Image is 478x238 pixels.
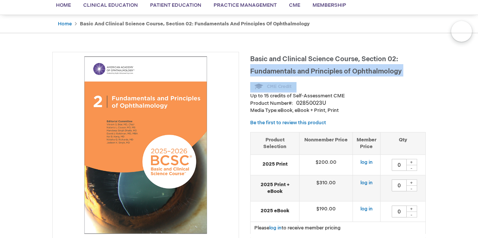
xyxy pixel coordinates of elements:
[150,2,201,8] span: Patient Education
[254,181,295,195] strong: 2025 Print + eBook
[360,180,373,186] a: log in
[214,2,277,8] span: Practice Management
[392,206,407,217] input: Qty
[296,100,326,107] div: 02850023U
[360,206,373,212] a: log in
[392,159,407,171] input: Qty
[380,132,425,154] th: Qty
[451,21,472,42] iframe: Navegación con Google Traductor
[250,120,326,126] a: Be the first to review this product
[406,179,417,186] div: +
[250,100,293,106] strong: Product Number
[251,132,299,154] th: Product Selection
[406,165,417,171] div: -
[299,201,353,222] td: $190.00
[353,132,380,154] th: Member Price
[406,206,417,212] div: +
[56,2,71,8] span: Home
[250,55,402,75] span: Basic and Clinical Science Course, Section 02: Fundamentals and Principles of Ophthalmology
[80,21,310,27] strong: Basic and Clinical Science Course, Section 02: Fundamentals and Principles of Ophthalmology
[250,82,297,90] img: CME Credit
[254,207,295,214] strong: 2025 eBook
[406,212,417,217] div: -
[250,107,278,113] strong: Media Type:
[289,2,300,8] span: CME
[250,107,426,114] p: eBook, eBook + Print, Print
[406,159,417,165] div: +
[269,225,282,231] a: log in
[392,179,407,191] input: Qty
[299,154,353,175] td: $200.00
[58,21,72,27] a: Home
[254,161,295,168] strong: 2025 Print
[83,2,138,8] span: Clinical Education
[299,132,353,154] th: Nonmember Price
[254,225,341,231] span: Please to receive member pricing
[406,185,417,191] div: -
[56,56,235,234] img: Basic and Clinical Science Course, Section 02: Fundamentals and Principles of Ophthalmology
[250,93,426,100] li: Up to 15 credits of Self-Assessment CME
[313,2,346,8] span: Membership
[360,159,373,165] a: log in
[299,175,353,201] td: $310.00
